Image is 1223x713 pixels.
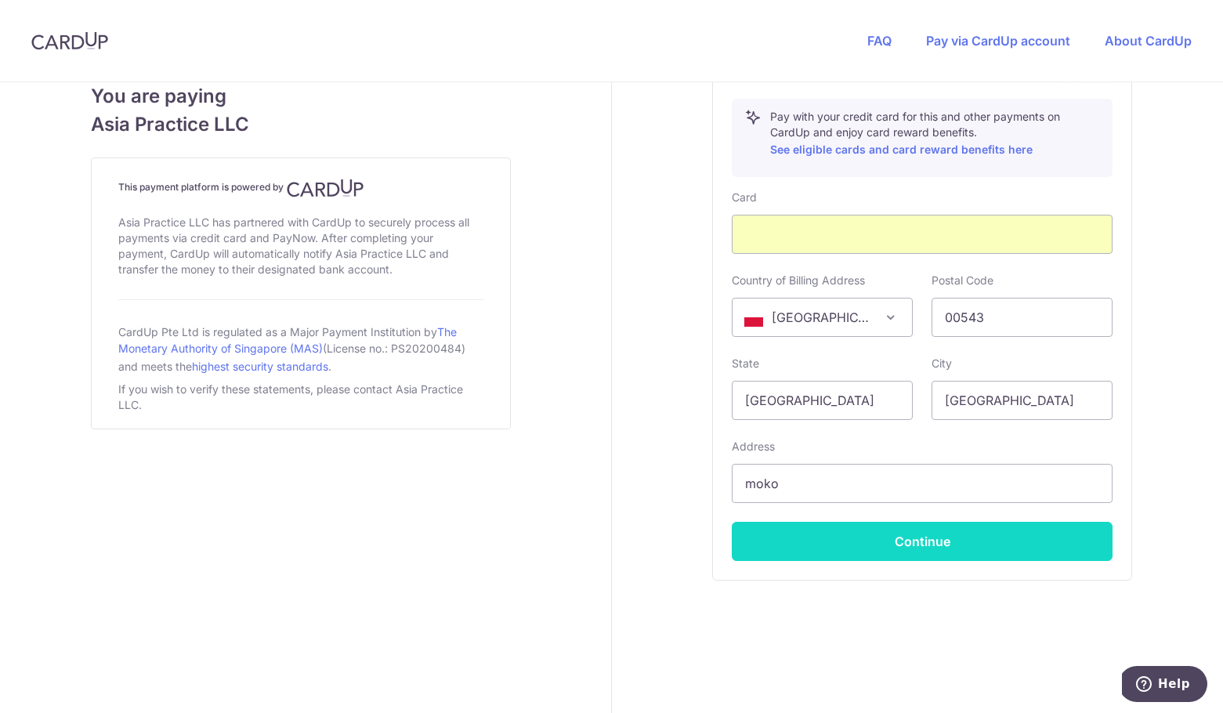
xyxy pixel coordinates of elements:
a: Pay via CardUp account [926,33,1070,49]
div: Asia Practice LLC has partnered with CardUp to securely process all payments via credit card and ... [118,212,483,280]
label: Card [732,190,757,205]
label: Country of Billing Address [732,273,865,288]
div: If you wish to verify these statements, please contact Asia Practice LLC. [118,378,483,416]
iframe: Secure card payment input frame [745,225,1099,244]
input: Example 123456 [932,298,1113,337]
a: About CardUp [1105,33,1192,49]
label: State [732,356,759,371]
label: City [932,356,952,371]
span: Poland [733,299,912,336]
span: You are paying [91,82,511,110]
button: Continue [732,522,1113,561]
span: Asia Practice LLC [91,110,511,139]
label: Address [732,439,775,454]
label: Postal Code [932,273,993,288]
h4: This payment platform is powered by [118,179,483,197]
div: CardUp Pte Ltd is regulated as a Major Payment Institution by (License no.: PS20200484) and meets... [118,319,483,378]
a: See eligible cards and card reward benefits here [770,143,1033,156]
span: Poland [732,298,913,337]
img: CardUp [287,179,364,197]
a: FAQ [867,33,892,49]
p: Pay with your credit card for this and other payments on CardUp and enjoy card reward benefits. [770,109,1099,159]
img: CardUp [31,31,108,50]
iframe: Opens a widget where you can find more information [1122,666,1207,705]
a: highest security standards [192,360,328,373]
